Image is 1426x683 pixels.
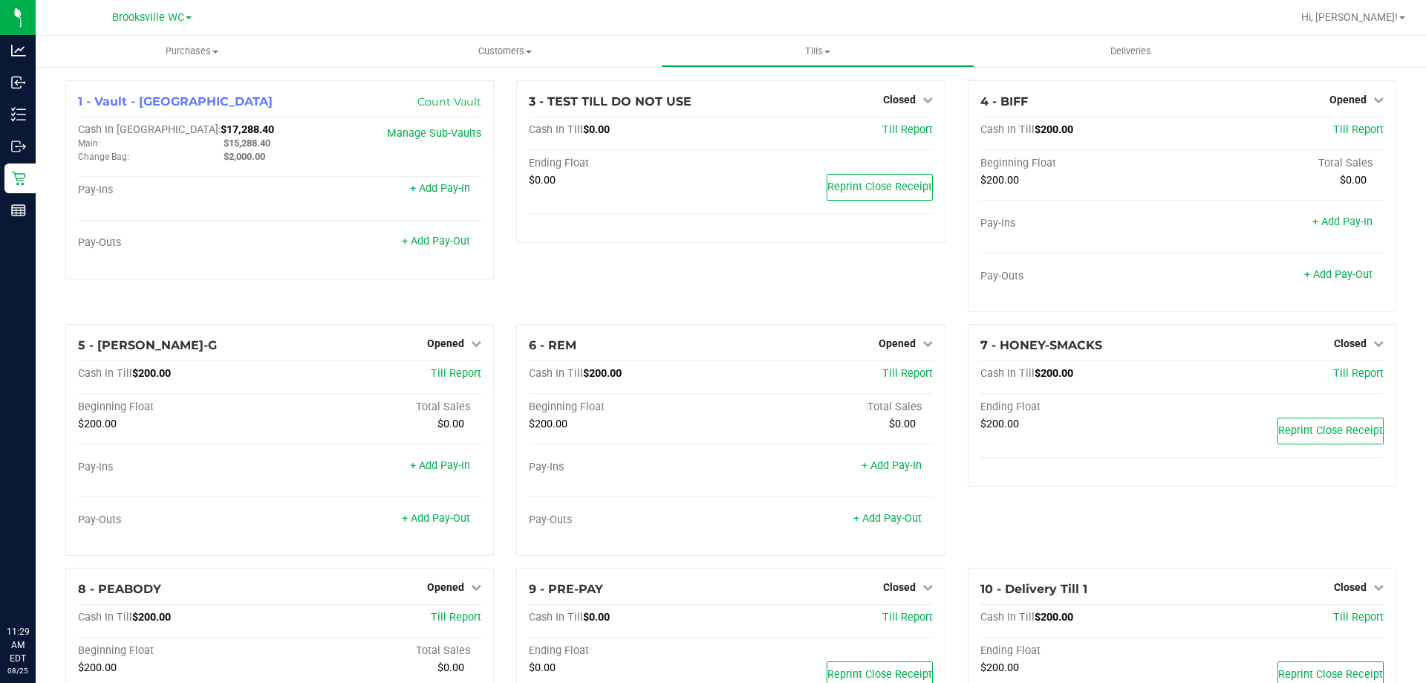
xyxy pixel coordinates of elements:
[529,367,583,380] span: Cash In Till
[112,11,184,24] span: Brooksville WC
[731,401,933,414] div: Total Sales
[1329,94,1367,106] span: Opened
[402,235,470,247] a: + Add Pay-Out
[11,107,26,122] inline-svg: Inventory
[883,94,916,106] span: Closed
[78,236,280,250] div: Pay-Outs
[7,665,29,676] p: 08/25
[853,512,922,525] a: + Add Pay-Out
[583,123,610,136] span: $0.00
[1333,123,1384,136] span: Till Report
[661,36,974,67] a: Tills
[974,36,1287,67] a: Deliveries
[348,36,661,67] a: Customers
[387,127,481,140] a: Manage Sub-Vaults
[883,581,916,593] span: Closed
[662,45,973,58] span: Tills
[417,95,481,109] a: Count Vault
[980,644,1182,658] div: Ending Float
[11,43,26,58] inline-svg: Analytics
[427,337,464,349] span: Opened
[78,644,280,658] div: Beginning Float
[437,661,464,674] span: $0.00
[980,123,1035,136] span: Cash In Till
[529,123,583,136] span: Cash In Till
[221,123,274,136] span: $17,288.40
[280,644,482,658] div: Total Sales
[224,151,265,162] span: $2,000.00
[529,582,603,596] span: 9 - PRE-PAY
[132,611,171,624] span: $200.00
[78,418,117,430] span: $200.00
[529,157,731,170] div: Ending Float
[882,123,933,136] a: Till Report
[1334,581,1367,593] span: Closed
[11,75,26,90] inline-svg: Inbound
[980,418,1019,430] span: $200.00
[1312,216,1373,228] a: + Add Pay-In
[1334,337,1367,349] span: Closed
[583,611,610,624] span: $0.00
[1278,668,1383,681] span: Reprint Close Receipt
[882,367,933,380] a: Till Report
[980,401,1182,414] div: Ending Float
[529,514,731,527] div: Pay-Outs
[78,611,132,624] span: Cash In Till
[1035,123,1073,136] span: $200.00
[1035,611,1073,624] span: $200.00
[529,418,567,430] span: $200.00
[529,661,556,674] span: $0.00
[583,367,622,380] span: $200.00
[1340,174,1367,187] span: $0.00
[1333,367,1384,380] a: Till Report
[36,45,348,58] span: Purchases
[1278,424,1383,437] span: Reprint Close Receipt
[78,138,100,149] span: Main:
[529,644,731,658] div: Ending Float
[529,338,576,352] span: 6 - REM
[980,174,1019,187] span: $200.00
[431,367,481,380] span: Till Report
[1333,611,1384,624] a: Till Report
[7,625,29,665] p: 11:29 AM EDT
[410,459,470,472] a: + Add Pay-In
[529,461,731,474] div: Pay-Ins
[431,611,481,624] a: Till Report
[1035,367,1073,380] span: $200.00
[78,184,280,197] div: Pay-Ins
[132,367,171,380] span: $200.00
[78,338,217,352] span: 5 - [PERSON_NAME]-G
[882,611,933,624] a: Till Report
[11,203,26,218] inline-svg: Reports
[78,582,161,596] span: 8 - PEABODY
[11,139,26,154] inline-svg: Outbound
[1301,11,1398,23] span: Hi, [PERSON_NAME]!
[980,94,1028,109] span: 4 - BIFF
[224,137,270,149] span: $15,288.40
[862,459,922,472] a: + Add Pay-In
[78,123,221,136] span: Cash In [GEOGRAPHIC_DATA]:
[980,611,1035,624] span: Cash In Till
[78,661,117,674] span: $200.00
[529,174,556,187] span: $0.00
[410,182,470,195] a: + Add Pay-In
[78,152,129,162] span: Change Bag:
[427,581,464,593] span: Opened
[827,668,932,681] span: Reprint Close Receipt
[879,337,916,349] span: Opened
[402,512,470,525] a: + Add Pay-Out
[980,661,1019,674] span: $200.00
[980,157,1182,170] div: Beginning Float
[980,217,1182,230] div: Pay-Ins
[980,367,1035,380] span: Cash In Till
[78,367,132,380] span: Cash In Till
[1090,45,1171,58] span: Deliveries
[280,401,482,414] div: Total Sales
[11,171,26,186] inline-svg: Retail
[529,94,691,109] span: 3 - TEST TILL DO NOT USE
